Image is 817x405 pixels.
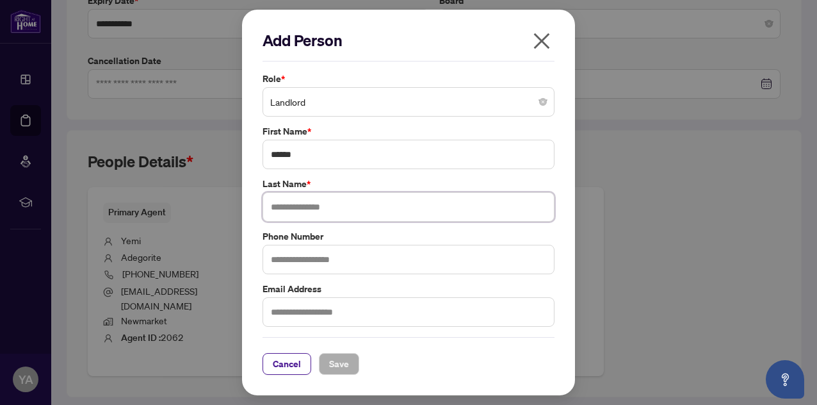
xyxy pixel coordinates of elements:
span: Landlord [270,90,547,114]
span: close [531,31,552,51]
h2: Add Person [263,30,554,51]
label: Email Address [263,282,554,296]
span: close-circle [539,98,547,106]
label: First Name [263,124,554,138]
button: Cancel [263,353,311,375]
button: Open asap [766,360,804,399]
label: Phone Number [263,229,554,244]
label: Last Name [263,177,554,191]
label: Role [263,72,554,86]
span: Cancel [273,354,301,374]
button: Save [319,353,359,375]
